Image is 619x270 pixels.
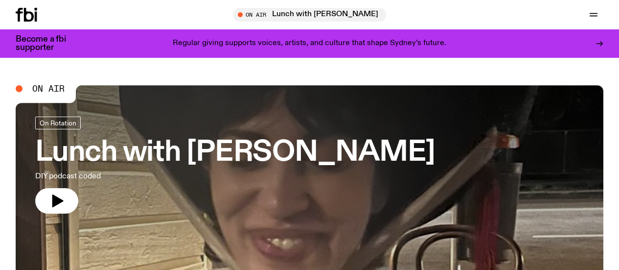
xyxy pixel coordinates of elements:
p: DIY podcast coded [35,171,286,182]
h3: Become a fbi supporter [16,35,78,52]
h3: Lunch with [PERSON_NAME] [35,139,435,167]
a: On Rotation [35,117,81,129]
span: On Rotation [40,120,76,127]
span: On Air [32,84,65,93]
a: Lunch with [PERSON_NAME]DIY podcast coded [35,117,435,214]
p: Regular giving supports voices, artists, and culture that shape Sydney’s future. [173,39,446,48]
button: On AirLunch with [PERSON_NAME] [233,8,386,22]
